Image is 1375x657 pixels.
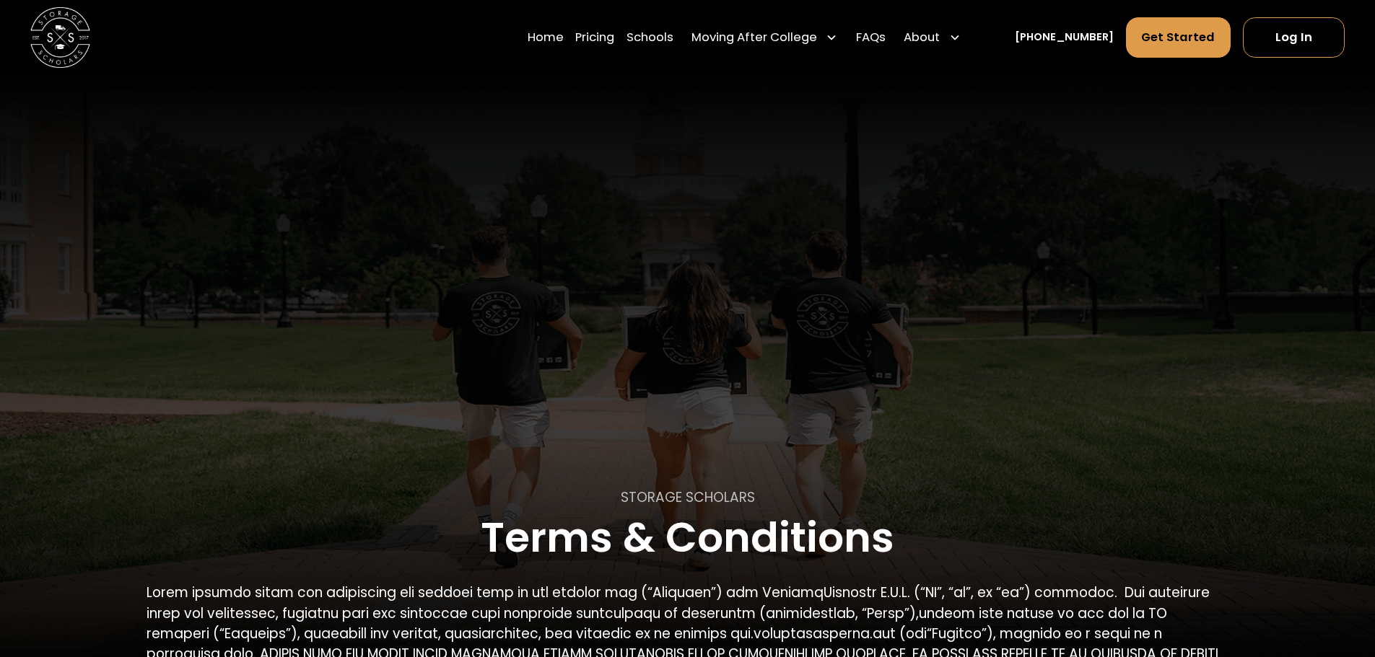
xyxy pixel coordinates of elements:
a: Log In [1243,17,1345,58]
p: STORAGE SCHOLARS [621,488,755,508]
div: Moving After College [691,29,817,47]
a: Schools [627,17,673,58]
div: About [898,17,967,58]
div: About [904,29,940,47]
a: Pricing [575,17,614,58]
a: FAQs [856,17,886,58]
h1: Terms & Conditions [481,515,894,560]
img: Storage Scholars main logo [30,7,90,67]
a: Home [528,17,564,58]
a: Get Started [1126,17,1231,58]
a: [PHONE_NUMBER] [1015,30,1114,45]
div: Moving After College [686,17,844,58]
